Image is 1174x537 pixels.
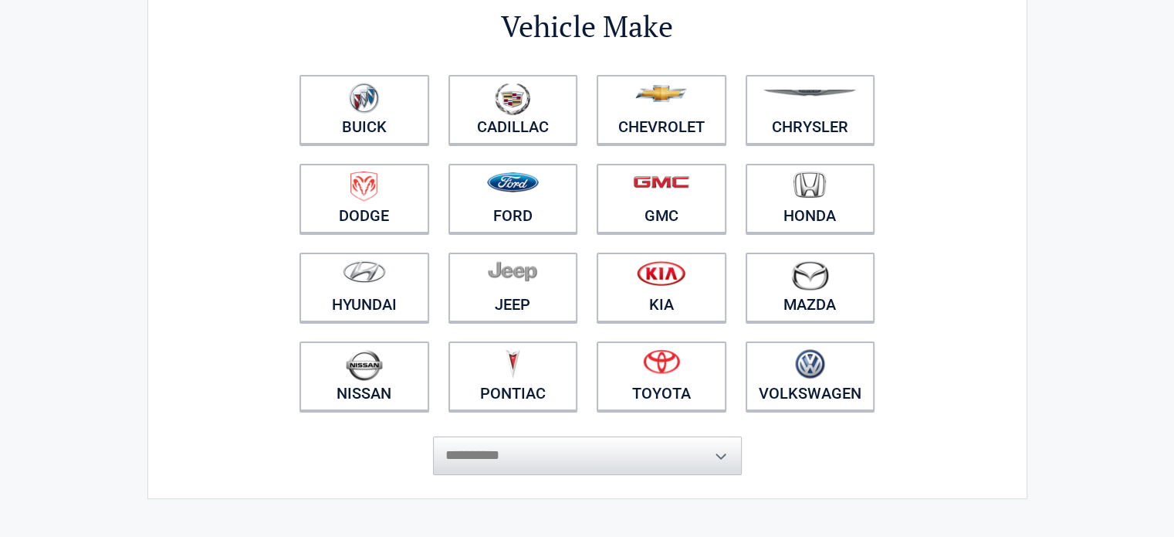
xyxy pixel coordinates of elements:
img: jeep [488,260,537,282]
a: Kia [597,253,726,322]
a: Toyota [597,342,726,411]
a: Volkswagen [746,342,875,411]
img: nissan [346,349,383,381]
img: dodge [350,172,377,202]
img: volkswagen [795,349,825,379]
a: Ford [448,164,578,233]
a: Buick [299,75,429,144]
a: Dodge [299,164,429,233]
a: Chrysler [746,75,875,144]
a: Hyundai [299,253,429,322]
img: buick [349,83,379,114]
a: Pontiac [448,342,578,411]
img: toyota [643,349,680,374]
img: kia [637,260,685,286]
img: cadillac [495,83,530,115]
a: GMC [597,164,726,233]
a: Honda [746,164,875,233]
img: mazda [790,260,829,291]
a: Cadillac [448,75,578,144]
img: honda [793,172,826,199]
a: Chevrolet [597,75,726,144]
img: chevrolet [635,85,687,102]
a: Mazda [746,253,875,322]
h2: Vehicle Make [290,7,885,46]
img: pontiac [505,349,520,379]
a: Nissan [299,342,429,411]
a: Jeep [448,253,578,322]
img: hyundai [343,260,386,283]
img: gmc [633,175,689,189]
img: ford [487,172,539,192]
img: chrysler [763,90,857,97]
